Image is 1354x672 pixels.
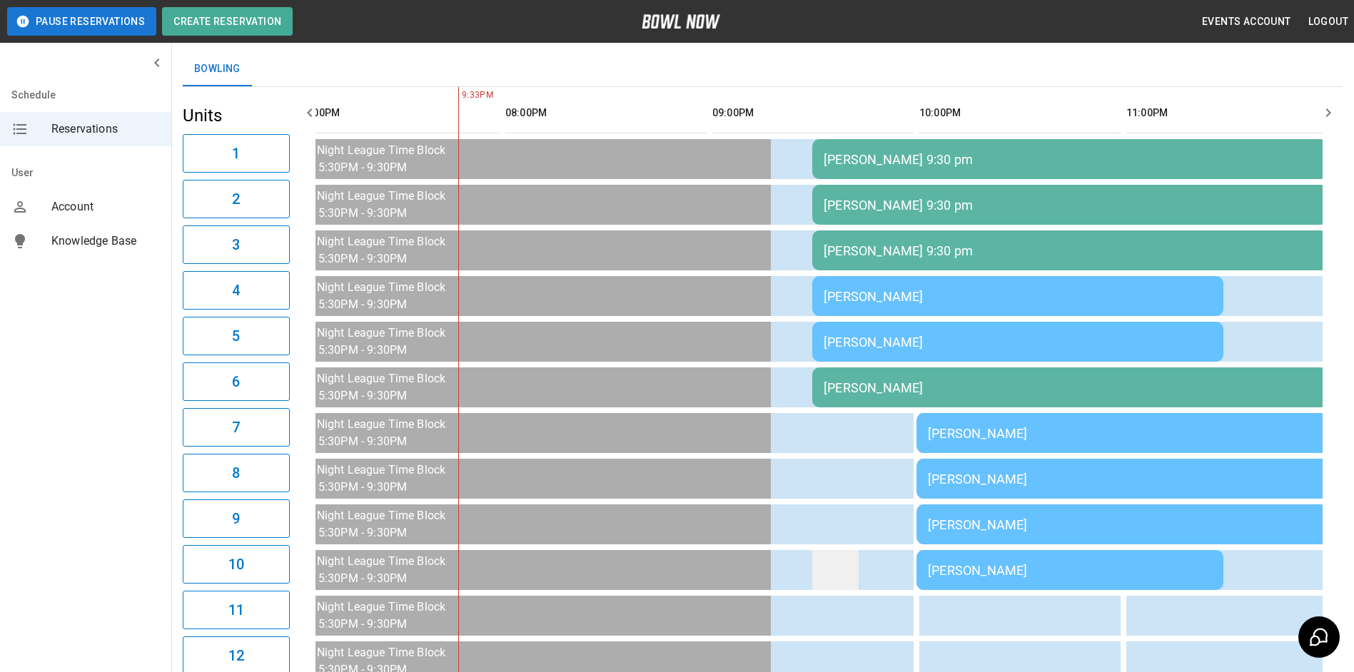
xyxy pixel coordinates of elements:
h6: 9 [232,507,240,530]
div: [PERSON_NAME] [824,380,1316,395]
div: [PERSON_NAME] [928,563,1212,578]
h6: 1 [232,142,240,165]
h6: 3 [232,233,240,256]
button: 3 [183,225,290,264]
button: Create Reservation [162,7,293,36]
button: Logout [1303,9,1354,35]
span: Reservations [51,121,160,138]
div: [PERSON_NAME] [928,472,1316,487]
span: 9:33PM [458,88,462,103]
h5: Units [183,104,290,127]
h6: 7 [232,416,240,439]
button: 6 [183,362,290,401]
button: 9 [183,499,290,538]
div: [PERSON_NAME] [928,517,1316,532]
button: 10 [183,545,290,584]
div: [PERSON_NAME] 9:30 pm [824,198,1316,213]
div: [PERSON_NAME] [824,335,1212,350]
div: [PERSON_NAME] [928,426,1316,441]
h6: 6 [232,370,240,393]
img: logo [642,14,720,29]
button: 8 [183,454,290,492]
div: inventory tabs [183,52,1343,86]
button: 7 [183,408,290,447]
h6: 12 [228,644,244,667]
div: [PERSON_NAME] [824,289,1212,304]
button: Events Account [1196,9,1297,35]
h6: 10 [228,553,244,576]
button: Bowling [183,52,252,86]
span: Knowledge Base [51,233,160,250]
h6: 2 [232,188,240,210]
button: 2 [183,180,290,218]
button: Pause Reservations [7,7,156,36]
button: 11 [183,591,290,629]
span: Account [51,198,160,215]
h6: 11 [228,599,244,621]
div: [PERSON_NAME] 9:30 pm [824,243,1316,258]
h6: 4 [232,279,240,302]
h6: 8 [232,462,240,484]
div: [PERSON_NAME] 9:30 pm [824,152,1316,167]
button: 5 [183,317,290,355]
button: 4 [183,271,290,310]
button: 1 [183,134,290,173]
h6: 5 [232,325,240,347]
